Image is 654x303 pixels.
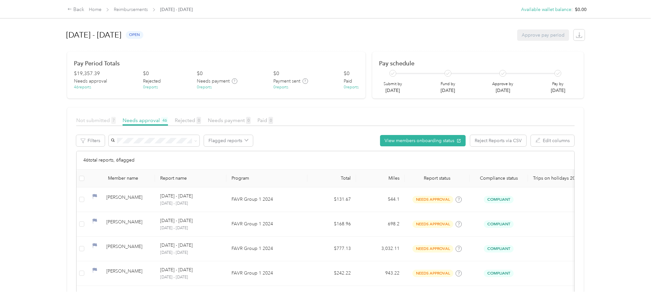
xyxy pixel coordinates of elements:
[575,6,587,13] span: $0.00
[246,117,251,124] span: 0
[77,151,574,170] div: 46 total reports, 6 flagged
[143,78,161,84] span: Rejected
[106,219,150,230] div: [PERSON_NAME]
[232,220,302,228] p: FAVR Group 1 2024
[531,135,574,146] button: Edit columns
[521,6,571,13] button: Available wallet balance
[412,196,453,203] span: needs approval
[232,196,302,203] p: FAVR Group 1 2024
[492,87,513,94] p: [DATE]
[484,245,514,252] span: Compliant
[441,81,455,87] p: Fund by
[344,78,352,84] span: Paid
[160,6,193,13] span: [DATE] - [DATE]
[89,7,101,12] a: Home
[175,117,201,123] span: Rejected
[123,117,168,123] span: Needs approval
[226,212,307,237] td: FAVR Group 1 2024
[108,175,150,181] div: Member name
[484,196,514,203] span: Compliant
[356,212,405,237] td: 698.2
[226,261,307,286] td: FAVR Group 1 2024
[356,237,405,261] td: 3,032.11
[412,270,453,277] span: needs approval
[344,70,350,78] div: $ 0
[76,135,105,146] button: Filters
[226,187,307,212] td: FAVR Group 1 2024
[226,170,307,187] th: Program
[307,187,356,212] td: $131.67
[257,117,273,123] span: Paid
[307,261,356,286] td: $242.22
[197,84,212,90] div: 0 reports
[412,220,453,228] span: needs approval
[160,275,221,280] p: [DATE] - [DATE]
[143,70,149,78] div: $ 0
[618,267,654,303] iframe: Everlance-gr Chat Button Frame
[492,81,513,87] p: Approve by
[106,268,150,279] div: [PERSON_NAME]
[160,217,193,224] p: [DATE] - [DATE]
[161,117,168,124] span: 46
[160,266,193,274] p: [DATE] - [DATE]
[114,7,148,12] a: Reimbursements
[197,70,203,78] div: $ 0
[232,270,302,277] p: FAVR Group 1 2024
[160,242,193,249] p: [DATE] - [DATE]
[551,81,565,87] p: Pay by
[74,84,91,90] div: 46 reports
[106,194,150,205] div: [PERSON_NAME]
[273,84,288,90] div: 0 reports
[126,31,143,39] span: open
[470,135,526,146] button: Reject Reports via CSV
[307,212,356,237] td: $168.96
[76,117,116,123] span: Not submitted
[356,187,405,212] td: 544.1
[160,291,193,298] p: [DATE] - [DATE]
[313,175,351,181] div: Total
[475,175,523,181] span: Compliance status
[356,261,405,286] td: 943.22
[204,135,253,146] button: Flagged reports
[111,117,116,124] span: 7
[226,237,307,261] td: FAVR Group 1 2024
[87,170,155,187] th: Member name
[379,60,577,67] h2: Pay schedule
[66,27,121,43] h1: [DATE] - [DATE]
[273,70,279,78] div: $ 0
[232,245,302,252] p: FAVR Group 1 2024
[196,117,201,124] span: 0
[143,84,158,90] div: 0 reports
[551,87,565,94] p: [DATE]
[74,78,107,84] span: Needs approval
[273,78,300,84] span: Payment sent
[155,170,226,187] th: Report name
[160,225,221,231] p: [DATE] - [DATE]
[361,175,399,181] div: Miles
[484,220,514,228] span: Compliant
[67,6,84,14] div: Back
[384,87,402,94] p: [DATE]
[160,250,221,256] p: [DATE] - [DATE]
[380,135,466,146] button: View members onboarding status
[160,201,221,207] p: [DATE] - [DATE]
[307,237,356,261] td: $777.13
[533,175,582,181] p: Trips on holidays 2024
[106,243,150,254] div: [PERSON_NAME]
[384,81,402,87] p: Submit by
[197,78,230,84] span: Needs payment
[484,270,514,277] span: Compliant
[344,84,359,90] div: 0 reports
[74,60,359,67] h2: Pay Period Totals
[412,245,453,252] span: needs approval
[441,87,455,94] p: [DATE]
[160,193,193,200] p: [DATE] - [DATE]
[571,6,573,13] span: :
[74,70,100,78] div: $ 19,357.39
[268,117,273,124] span: 0
[208,117,251,123] span: Needs payment
[410,175,464,181] span: Report status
